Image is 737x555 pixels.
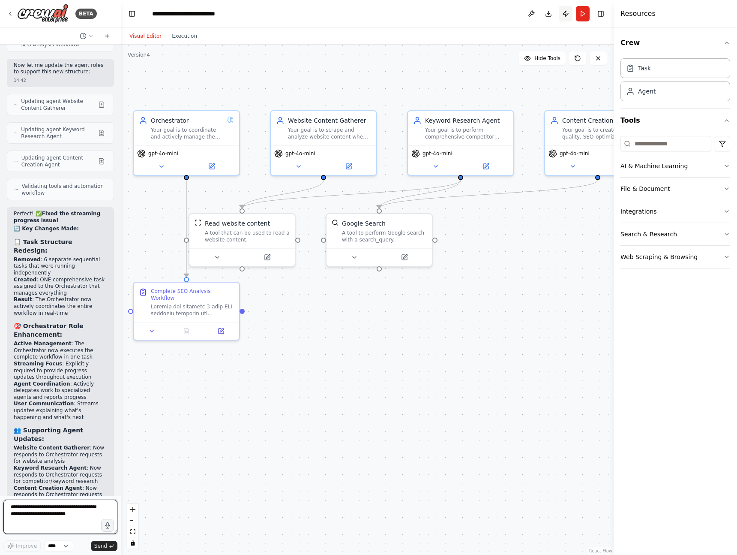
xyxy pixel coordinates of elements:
[91,541,117,551] button: Send
[205,219,270,228] div: Read website content
[167,31,202,41] button: Execution
[100,31,114,41] button: Start a new chat
[638,64,651,72] div: Task
[425,116,508,125] div: Keyword Research Agent
[599,161,647,172] button: Open in side panel
[3,540,41,552] button: Improve
[620,31,730,55] button: Crew
[638,87,656,96] div: Agent
[270,110,377,176] div: Website Content GathererYour goal is to scrape and analyze website content when requested by the ...
[127,526,138,537] button: fit view
[168,326,205,336] button: No output available
[14,445,107,465] li: : Now responds to Orchestrator requests for website analysis
[133,282,240,341] div: Complete SEO Analysis WorkflowLoremip dol sitametc 3-adip ELI seddoeiu temporin utl {etdolor_mag}...
[14,341,107,361] li: : The Orchestrator now executes the complete workflow in one task
[21,154,95,168] span: Updating agent Content Creation Agent
[182,180,191,277] g: Edge from 4ed92cc0-2437-43ec-9460-7c22e5b4fe26 to 054d6758-4783-44bf-b548-3102f28c2352
[127,504,138,549] div: React Flow controls
[128,51,150,58] div: Version 4
[620,109,730,133] button: Tools
[14,323,84,338] strong: 🎯 Orchestrator Role Enhancement:
[461,161,510,172] button: Open in side panel
[151,127,224,140] div: Your goal is to coordinate and actively manage the SEO analysis workflow while providing real-tim...
[14,277,36,283] strong: Created
[21,98,95,112] span: Updating agent Website Content Gatherer
[288,116,371,125] div: Website Content Gatherer
[560,150,590,157] span: gpt-4o-mini
[342,229,427,243] div: A tool to perform Google search with a search_query.
[76,31,97,41] button: Switch to previous chat
[14,62,107,75] p: Now let me update the agent roles to support this new structure:
[14,381,70,387] strong: Agent Coordination
[595,8,607,20] button: Hide right sidebar
[195,219,201,226] img: ScrapeWebsiteTool
[14,256,41,262] strong: Removed
[326,213,433,267] div: SerplyWebSearchToolGoogle SearchA tool to perform Google search with a search_query.
[14,296,107,317] li: : The Orchestrator now actively coordinates the entire workflow in real-time
[620,9,656,19] h4: Resources
[243,252,291,262] button: Open in side panel
[206,326,236,336] button: Open in side panel
[14,296,32,302] strong: Result
[127,537,138,549] button: toggle interactivity
[17,4,69,23] img: Logo
[332,219,339,226] img: SerplyWebSearchTool
[124,31,167,41] button: Visual Editor
[94,543,107,549] span: Send
[14,401,74,407] strong: User Communication
[14,361,107,381] li: : Explicitly required to provide progress updates throughout execution
[14,485,82,491] strong: Content Creation Agent
[620,178,730,200] button: File & Document
[534,55,560,62] span: Hide Tools
[620,155,730,177] button: AI & Machine Learning
[126,8,138,20] button: Hide left sidebar
[14,401,107,421] li: : Streams updates explaining what's happening and what's next
[148,150,178,157] span: gpt-4o-mini
[101,519,114,532] button: Click to speak your automation idea
[14,226,79,232] strong: 🔄 Key Changes Made:
[620,246,730,268] button: Web Scraping & Browsing
[288,127,371,140] div: Your goal is to scrape and analyze website content when requested by the Orchestrator. Extract ke...
[562,127,645,140] div: Your goal is to create high-quality, SEO-optimized content when requested by the Orchestrator. Ge...
[14,238,72,254] strong: 📋 Task Structure Redesign:
[75,9,97,19] div: BETA
[14,341,72,347] strong: Active Management
[151,303,234,317] div: Loremip dol sitametc 3-adip ELI seddoeiu temporin utl {etdolor_mag} aliqu enimadmin veniamqui nos...
[14,465,107,485] li: : Now responds to Orchestrator requests for competitor/keyword research
[620,200,730,223] button: Integrations
[422,150,452,157] span: gpt-4o-mini
[375,180,465,208] g: Edge from be56a3d3-721e-431d-b98e-3b21bcf4fd0a to ac1e43cc-3615-421a-bac2-5897502ac917
[238,180,465,208] g: Edge from be56a3d3-721e-431d-b98e-3b21bcf4fd0a to 07e84158-ede3-4ccc-8833-2255c7dbe1b0
[375,180,602,208] g: Edge from 041afe9d-19fc-4625-a143-99b923d86460 to ac1e43cc-3615-421a-bac2-5897502ac917
[425,127,508,140] div: Your goal is to perform comprehensive competitor research and SEO keyword analysis when requested...
[14,361,62,367] strong: Streaming Focus
[544,110,651,176] div: Content Creation AgentYour goal is to create high-quality, SEO-optimized content when requested b...
[562,116,645,125] div: Content Creation Agent
[189,213,296,267] div: ScrapeWebsiteToolRead website contentA tool that can be used to read a website content.
[14,485,107,505] li: : Now responds to Orchestrator requests for content generation
[589,549,612,553] a: React Flow attribution
[14,381,107,401] li: : Actively delegates work to specialized agents and reports progress
[127,515,138,526] button: zoom out
[205,229,290,243] div: A tool that can be used to read a website content.
[14,77,107,84] div: 14:42
[14,465,87,471] strong: Keyword Research Agent
[407,110,514,176] div: Keyword Research AgentYour goal is to perform comprehensive competitor research and SEO keyword a...
[238,180,328,208] g: Edge from 352c3bcb-5765-4db3-b73d-b332f08a5013 to 07e84158-ede3-4ccc-8833-2255c7dbe1b0
[151,116,224,125] div: Orchestrator
[14,211,100,223] strong: Fixed the streaming progress issue!
[620,55,730,108] div: Crew
[151,288,234,302] div: Complete SEO Analysis Workflow
[14,211,107,224] p: Perfect! ✅
[127,504,138,515] button: zoom in
[16,543,37,549] span: Improve
[620,133,730,275] div: Tools
[285,150,315,157] span: gpt-4o-mini
[14,277,107,297] li: : ONE comprehensive task assigned to the Orchestrator that manages everything
[620,223,730,245] button: Search & Research
[14,445,90,451] strong: Website Content Gatherer
[187,161,236,172] button: Open in side panel
[380,252,428,262] button: Open in side panel
[519,51,566,65] button: Hide Tools
[324,161,373,172] button: Open in side panel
